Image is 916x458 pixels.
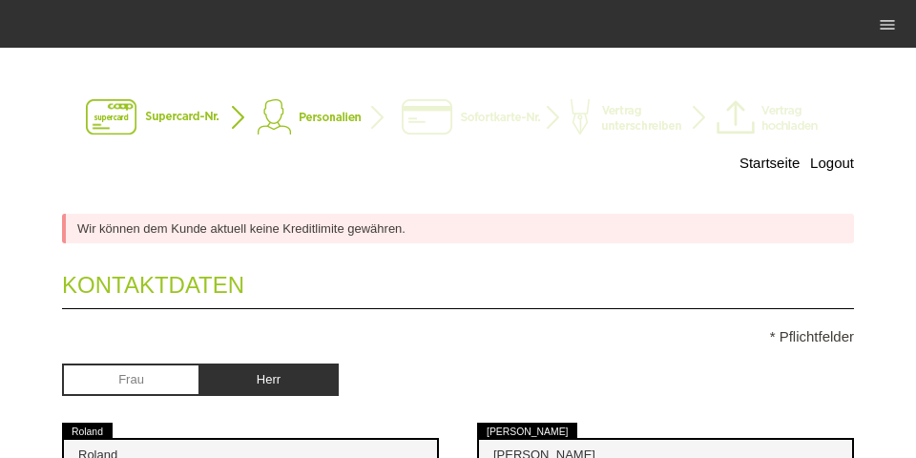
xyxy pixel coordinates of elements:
a: Startseite [739,155,800,171]
a: menu [868,18,906,30]
a: Logout [810,155,854,171]
p: * Pflichtfelder [62,328,854,344]
i: menu [878,15,897,34]
img: instantcard-v3-de-2.png [86,99,830,137]
div: Wir können dem Kunde aktuell keine Kreditlimite gewähren. [62,214,854,243]
legend: Kontaktdaten [62,253,854,309]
